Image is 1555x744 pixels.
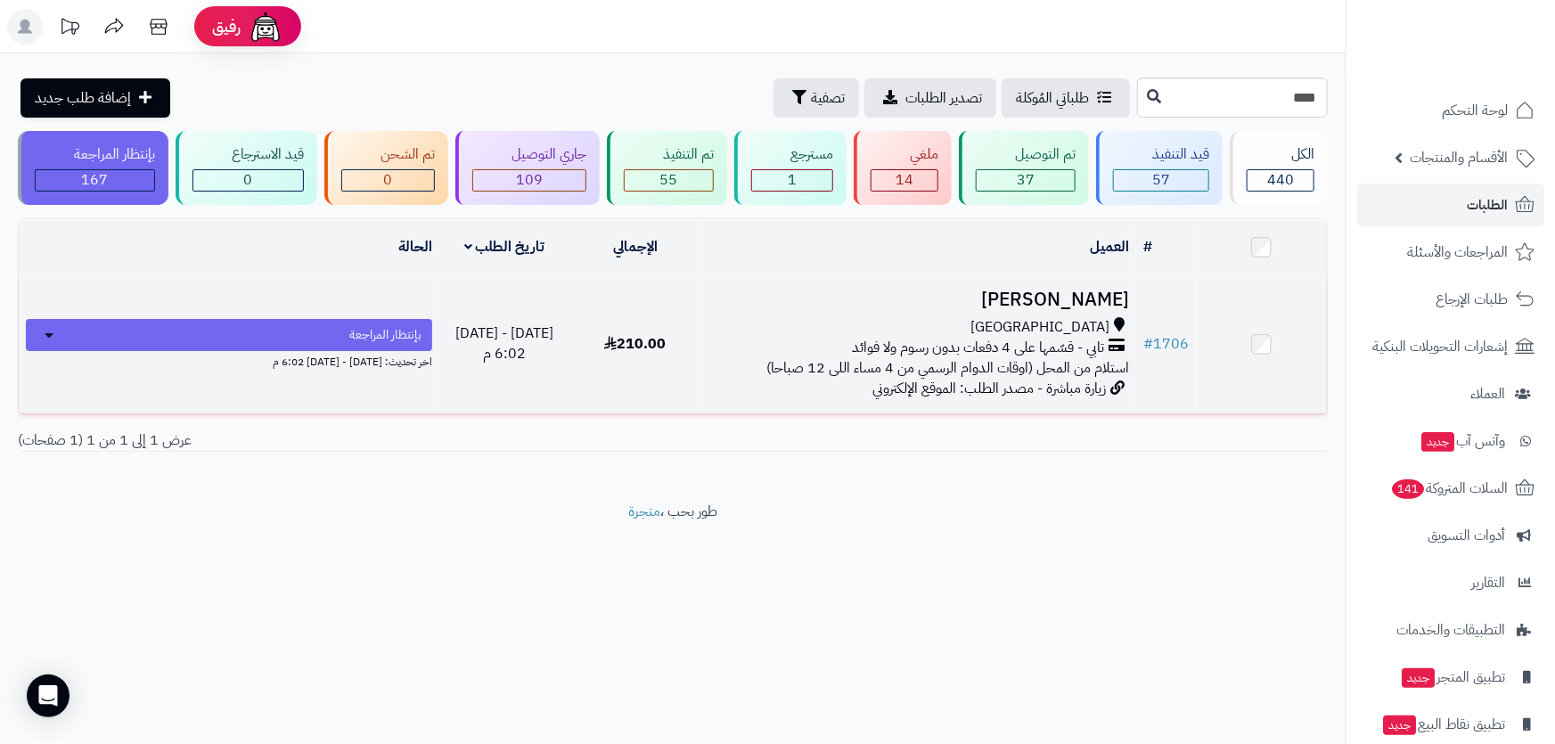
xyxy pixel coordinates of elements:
div: تم التنفيذ [624,144,714,165]
a: لوحة التحكم [1357,89,1544,132]
span: 14 [896,169,913,191]
div: مسترجع [751,144,833,165]
span: وآتس آب [1420,429,1505,454]
span: السلات المتروكة [1390,476,1508,501]
div: جاري التوصيل [472,144,586,165]
span: [GEOGRAPHIC_DATA] [970,317,1109,338]
span: 141 [1392,479,1424,499]
span: [DATE] - [DATE] 6:02 م [455,323,553,364]
span: الطلبات [1467,192,1508,217]
a: التقارير [1357,561,1544,604]
a: متجرة [628,501,660,522]
a: المراجعات والأسئلة [1357,231,1544,274]
div: ملغي [871,144,938,165]
span: تصفية [811,87,845,109]
a: بإنتظار المراجعة 167 [14,131,172,205]
div: 37 [977,170,1075,191]
span: العملاء [1470,381,1505,406]
h3: [PERSON_NAME] [708,290,1129,310]
span: المراجعات والأسئلة [1407,240,1508,265]
div: Open Intercom Messenger [27,675,70,717]
span: التطبيقات والخدمات [1396,617,1505,642]
span: جديد [1383,715,1416,735]
span: 37 [1017,169,1035,191]
a: تاريخ الطلب [464,236,545,258]
a: إشعارات التحويلات البنكية [1357,325,1544,368]
span: طلباتي المُوكلة [1016,87,1089,109]
span: 0 [244,169,253,191]
div: عرض 1 إلى 1 من 1 (1 صفحات) [4,430,673,451]
a: تصدير الطلبات [864,78,996,118]
a: جاري التوصيل 109 [452,131,603,205]
span: 167 [82,169,109,191]
a: التطبيقات والخدمات [1357,609,1544,651]
a: الإجمالي [613,236,658,258]
a: العملاء [1357,372,1544,415]
span: 109 [516,169,543,191]
span: 440 [1267,169,1294,191]
a: أدوات التسويق [1357,514,1544,557]
a: الحالة [398,236,432,258]
a: مسترجع 1 [731,131,850,205]
a: طلباتي المُوكلة [1002,78,1130,118]
a: السلات المتروكة141 [1357,467,1544,510]
span: تصدير الطلبات [905,87,982,109]
span: 0 [384,169,393,191]
a: ملغي 14 [850,131,955,205]
span: إشعارات التحويلات البنكية [1372,334,1508,359]
a: #1706 [1143,333,1189,355]
span: لوحة التحكم [1442,98,1508,123]
div: تم التوصيل [976,144,1076,165]
a: الطلبات [1357,184,1544,226]
span: بإنتظار المراجعة [349,326,421,344]
span: رفيق [212,16,241,37]
div: 55 [625,170,713,191]
span: الأقسام والمنتجات [1410,145,1508,170]
a: قيد التنفيذ 57 [1093,131,1226,205]
a: تم التنفيذ 55 [603,131,731,205]
span: طلبات الإرجاع [1436,287,1508,312]
div: اخر تحديث: [DATE] - [DATE] 6:02 م [26,351,432,370]
div: تم الشحن [341,144,435,165]
span: تطبيق نقاط البيع [1381,712,1505,737]
span: جديد [1402,668,1435,688]
div: الكل [1247,144,1314,165]
img: ai-face.png [248,9,283,45]
span: 55 [660,169,678,191]
a: إضافة طلب جديد [20,78,170,118]
div: قيد الاسترجاع [192,144,304,165]
a: الكل440 [1226,131,1331,205]
span: استلام من المحل (اوقات الدوام الرسمي من 4 مساء اللى 12 صباحا) [766,357,1129,379]
span: التقارير [1471,570,1505,595]
a: تطبيق المتجرجديد [1357,656,1544,699]
a: العميل [1090,236,1129,258]
span: جديد [1421,432,1454,452]
span: 210.00 [604,333,666,355]
span: 1 [788,169,797,191]
span: 57 [1152,169,1170,191]
span: تابي - قسّمها على 4 دفعات بدون رسوم ولا فوائد [852,338,1104,358]
a: وآتس آبجديد [1357,420,1544,462]
span: زيارة مباشرة - مصدر الطلب: الموقع الإلكتروني [872,378,1106,399]
a: تم التوصيل 37 [955,131,1093,205]
span: أدوات التسويق [1428,523,1505,548]
div: 57 [1114,170,1208,191]
a: # [1143,236,1152,258]
div: 14 [872,170,937,191]
div: 1 [752,170,832,191]
span: تطبيق المتجر [1400,665,1505,690]
div: 167 [36,170,154,191]
span: # [1143,333,1153,355]
a: قيد الاسترجاع 0 [172,131,321,205]
div: 0 [342,170,434,191]
div: 0 [193,170,303,191]
div: قيد التنفيذ [1113,144,1209,165]
div: بإنتظار المراجعة [35,144,155,165]
span: إضافة طلب جديد [35,87,131,109]
a: تم الشحن 0 [321,131,452,205]
a: طلبات الإرجاع [1357,278,1544,321]
button: تصفية [773,78,859,118]
div: 109 [473,170,585,191]
a: تحديثات المنصة [47,9,92,49]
